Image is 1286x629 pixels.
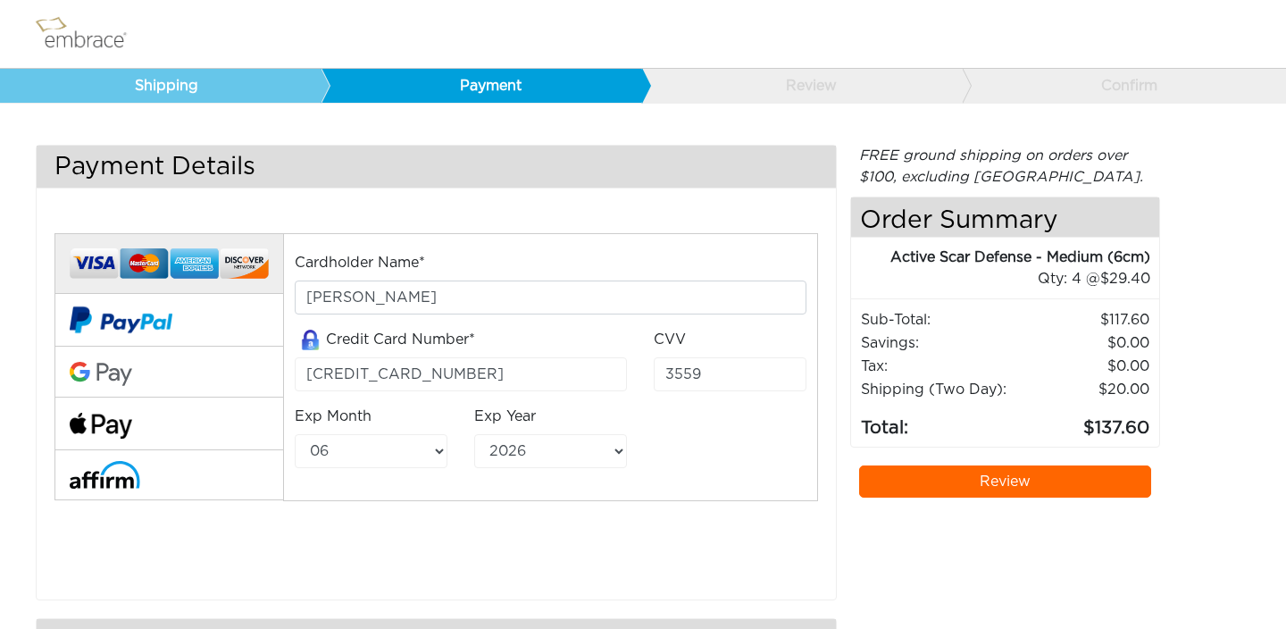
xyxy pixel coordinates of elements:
[70,362,132,387] img: Google-Pay-Logo.svg
[1020,331,1150,355] td: 0.00
[295,329,475,351] label: Credit Card Number*
[641,69,963,103] a: Review
[860,308,1020,331] td: Sub-Total:
[860,331,1020,355] td: Savings :
[31,12,147,56] img: logo.png
[1020,378,1150,401] td: $20.00
[860,401,1020,442] td: Total:
[1100,272,1150,286] span: 29.40
[962,69,1283,103] a: Confirm
[873,268,1151,289] div: 4 @
[1020,355,1150,378] td: 0.00
[295,330,326,350] img: amazon-lock.png
[321,69,642,103] a: Payment
[851,197,1160,238] h4: Order Summary
[70,243,269,284] img: credit-cards.png
[70,294,172,346] img: paypal-v2.png
[860,355,1020,378] td: Tax:
[860,378,1020,401] td: Shipping (Two Day):
[70,461,140,489] img: affirm-logo.svg
[851,247,1151,268] div: Active Scar Defense - Medium (6cm)
[850,145,1161,188] div: FREE ground shipping on orders over $100, excluding [GEOGRAPHIC_DATA].
[295,406,372,427] label: Exp Month
[654,329,686,350] label: CVV
[295,252,425,273] label: Cardholder Name*
[70,413,132,439] img: fullApplePay.png
[37,146,836,188] h3: Payment Details
[1020,308,1150,331] td: 117.60
[859,465,1152,498] a: Review
[1020,401,1150,442] td: 137.60
[474,406,536,427] label: Exp Year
